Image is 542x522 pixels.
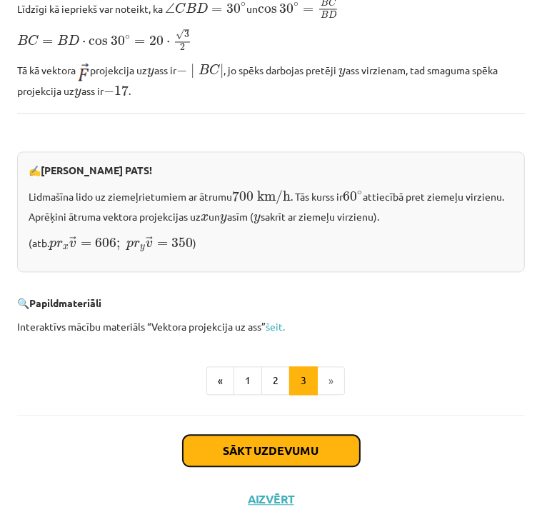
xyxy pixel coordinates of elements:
[134,241,140,248] span: r
[147,68,154,77] span: y
[114,85,129,96] span: 17
[186,2,196,12] span: B
[134,39,145,45] span: =
[17,296,525,311] p: 🔍
[234,366,262,395] button: 1
[17,319,525,334] p: Interaktīvs mācību materiāls “Vektora projekcija uz ass”
[180,44,185,51] span: 2
[289,366,318,395] button: 3
[146,241,153,248] span: v
[17,35,28,45] span: B
[69,236,76,246] span: →
[74,89,81,98] span: y
[69,241,76,248] span: v
[29,296,101,309] b: Papildmateriāli
[171,238,193,248] span: 350
[49,241,56,250] span: p
[338,68,346,77] span: y
[201,214,209,221] span: x
[140,245,145,251] span: y
[261,366,290,395] button: 2
[206,366,234,395] button: «
[95,238,116,248] span: 606
[56,241,63,248] span: r
[111,36,125,46] span: 30
[266,320,285,333] a: šeit.
[29,163,513,178] p: ✍️
[42,39,53,45] span: =
[82,41,86,45] span: ⋅
[244,492,298,506] button: Aizvērt
[29,186,513,224] p: Lidmašīna lido uz ziemeļrietumiem ar ātrumu . Tās kurss ir attiecībā pret ziemeļu virzienu. Aprēķ...
[257,190,291,205] span: km/h
[199,64,209,74] span: B
[258,6,277,13] span: cos
[146,236,153,246] span: →
[184,31,189,38] span: 3
[57,35,68,45] span: B
[220,214,227,223] span: y
[89,39,109,46] span: cos
[17,60,525,99] p: Tā kā vektora ﻿ projekcija uz ass ir ﻿, jo spēks darbojas pretēji ass virzienam, tad smaguma spēk...
[157,241,168,247] span: =
[29,233,513,252] p: (atb. )
[175,2,186,13] span: C
[176,66,187,76] span: −
[28,35,39,46] span: C
[191,64,195,79] span: ∣
[116,241,120,250] span: ;
[226,3,241,13] span: 30
[104,86,114,96] span: −
[165,2,175,13] span: ∠
[209,64,220,75] span: C
[149,36,164,46] span: 20
[166,41,170,45] span: ⋅
[211,6,222,12] span: =
[63,245,69,250] span: x
[303,6,313,12] span: =
[220,64,224,79] span: ∣
[232,191,254,201] span: 700
[357,191,362,195] span: ∘
[17,366,525,395] nav: Page navigation example
[81,241,91,247] span: =
[293,2,298,6] span: ∘
[41,164,152,176] b: [PERSON_NAME] PATS!
[279,3,293,13] span: 30
[68,35,79,45] span: D
[321,11,328,19] span: B
[241,2,246,6] span: ∘
[176,29,184,40] span: √
[196,2,208,12] span: D
[183,435,360,466] button: Sākt uzdevumu
[126,241,134,250] span: p
[125,35,130,39] span: ∘
[343,191,357,201] span: 60
[328,11,336,19] span: D
[254,214,261,223] span: y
